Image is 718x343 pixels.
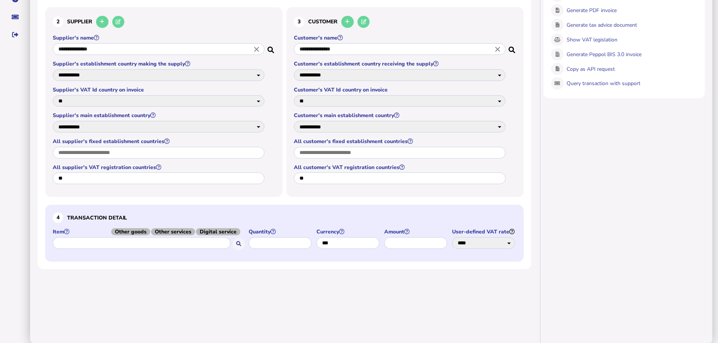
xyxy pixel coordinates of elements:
[53,17,63,27] div: 2
[7,9,23,25] button: Raise a support ticket
[294,112,507,119] label: Customer's main establishment country
[196,228,240,235] span: Digital service
[452,228,516,235] label: User-defined VAT rate
[151,228,195,235] span: Other services
[53,86,266,93] label: Supplier's VAT Id country on invoice
[249,228,313,235] label: Quantity
[7,27,23,43] button: Sign out
[53,228,245,235] label: Item
[53,212,516,223] h3: Transaction detail
[294,15,516,29] h3: Customer
[53,34,266,41] label: Supplier's name
[53,212,63,223] div: 4
[384,228,448,235] label: Amount
[493,45,502,53] i: Close
[96,16,108,28] button: Add a new supplier to the database
[294,60,507,67] label: Customer's establishment country receiving the supply
[294,164,507,171] label: All customer's VAT registration countries
[294,17,304,27] div: 3
[53,138,266,145] label: All supplier's fixed establishment countries
[252,45,261,53] i: Close
[232,238,245,250] button: Search for an item by HS code or use natural language description
[267,44,275,50] i: Search for a dummy seller
[294,86,507,93] label: Customer's VAT Id country on invoice
[294,138,507,145] label: All customer's fixed establishment countries
[357,16,370,28] button: Edit selected customer in the database
[45,205,524,262] section: Define the item, and answer additional questions
[509,44,516,50] i: Search for a dummy customer
[53,15,275,29] h3: Supplier
[53,112,266,119] label: Supplier's main establishment country
[294,34,507,41] label: Customer's name
[341,16,354,28] button: Add a new customer to the database
[112,16,125,28] button: Edit selected supplier in the database
[53,164,266,171] label: All supplier's VAT registration countries
[45,7,283,197] section: Define the seller
[316,228,380,235] label: Currency
[53,60,266,67] label: Supplier's establishment country making the supply
[111,228,150,235] span: Other goods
